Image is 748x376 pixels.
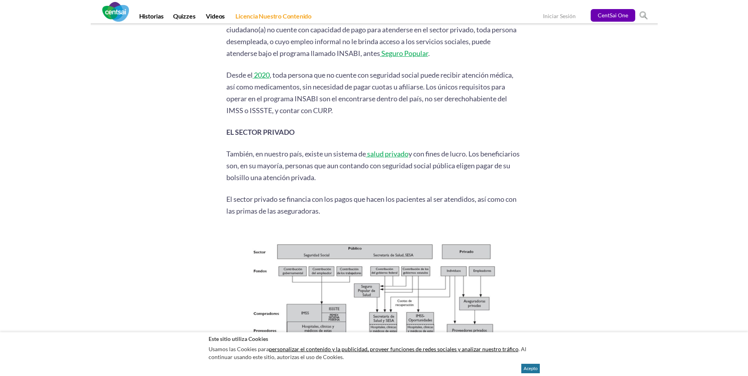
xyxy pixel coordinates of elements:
a: Seguro Popular [380,49,428,58]
span: El sector privado se financia con los pagos que hacen los pacientes al ser atendidos, así como co... [226,195,517,215]
a: salud privado [366,149,409,158]
span: ¿Qué pasa con aquel sector de la población que está desempleado? Asumiendo que el ciudadano(a) no... [226,13,517,58]
span: Seguro Popular [381,49,428,58]
h2: Este sitio utiliza Cookies [209,335,540,342]
button: Acepto [521,364,540,373]
b: EL SECTOR PRIVADO [226,128,295,136]
a: Licencia Nuestro Contenido [231,12,316,23]
span: Desde el [226,71,253,79]
a: Iniciar Sesión [543,13,576,21]
span: También, en nuestro país, existe un sistema de [226,149,366,158]
span: , toda persona que no cuente con seguridad social puede recibir atención médica, así como medicam... [226,71,513,115]
span: . [428,49,430,58]
iframe: Advertisement [582,10,645,247]
span: 2020 [254,71,270,79]
img: CentSai [102,2,129,22]
p: Usamos las Cookies para . Al continuar usando este sitio, autorizas el uso de Cookies. [209,343,540,363]
a: CentSai One [591,9,635,22]
span: salud privado [367,149,409,158]
a: Quizzes [168,12,200,23]
a: Historias [134,12,168,23]
a: Videos [201,12,229,23]
span: y con fines de lucro. Los beneficiarios son, en su mayoría, personas que aun contando con segurid... [226,149,520,182]
a: 2020 [253,71,270,79]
